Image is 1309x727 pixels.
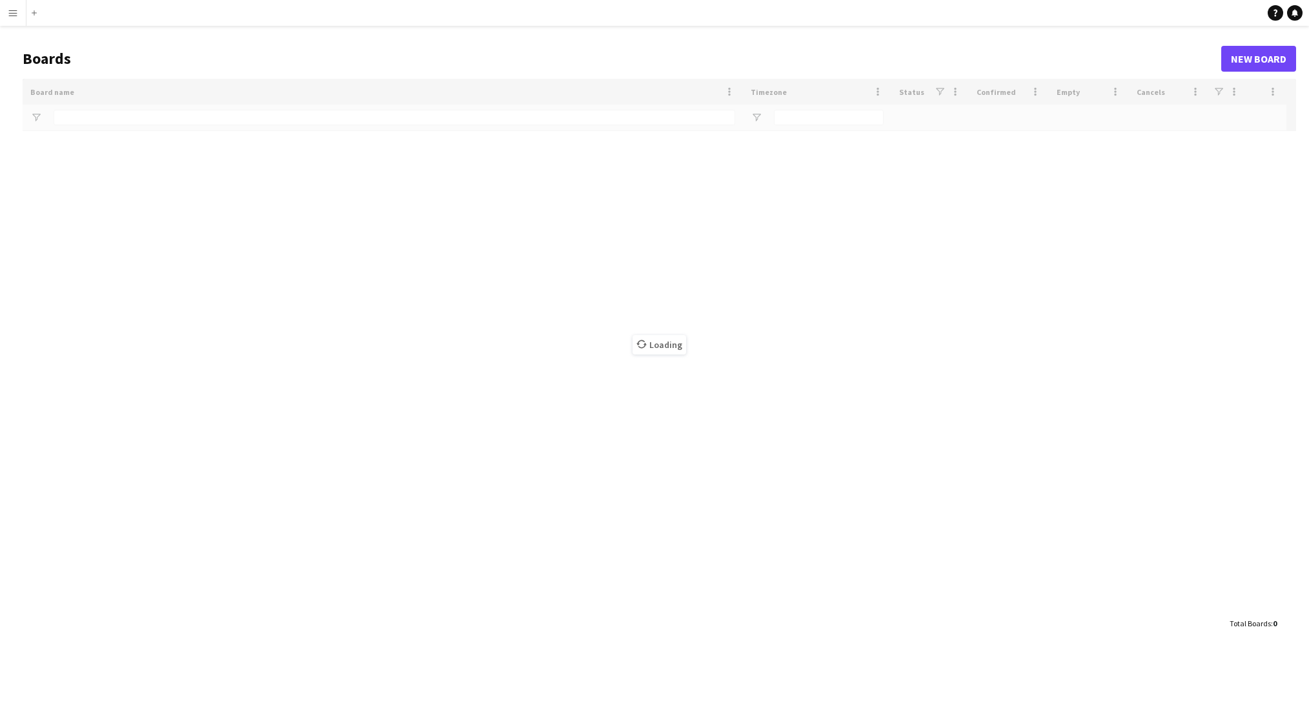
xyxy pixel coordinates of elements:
[1221,46,1296,72] a: New Board
[1230,619,1271,628] span: Total Boards
[1273,619,1277,628] span: 0
[1230,611,1277,636] div: :
[633,335,686,354] span: Loading
[23,49,1221,68] h1: Boards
